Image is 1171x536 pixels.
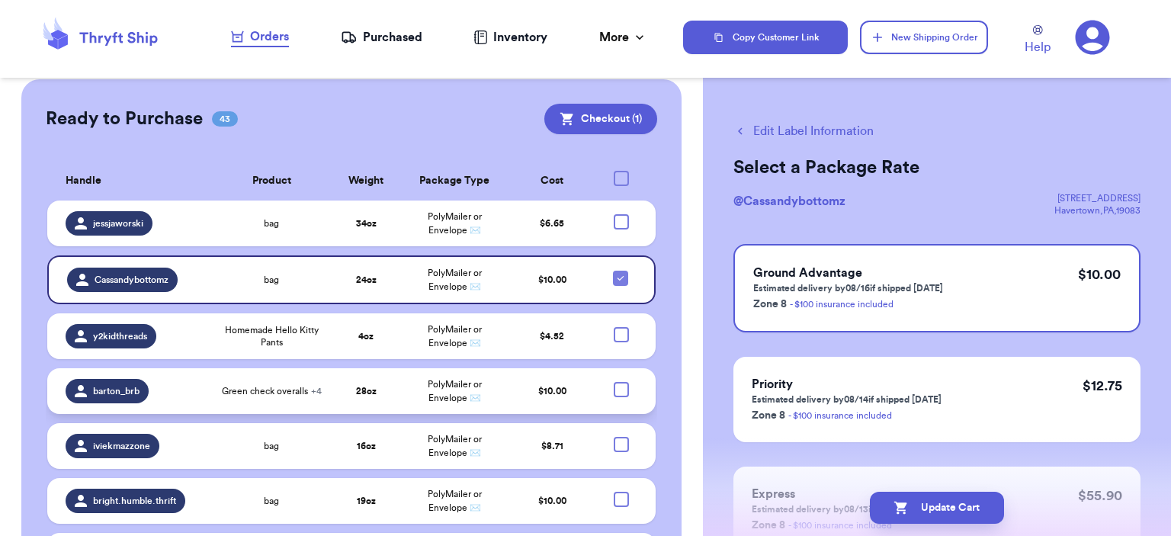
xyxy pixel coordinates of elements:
[538,275,566,284] span: $ 10.00
[428,212,482,235] span: PolyMailer or Envelope ✉️
[358,332,374,341] strong: 4 oz
[402,162,509,201] th: Package Type
[1083,375,1122,396] p: $ 12.75
[544,104,657,134] button: Checkout (1)
[540,219,564,228] span: $ 6.65
[733,195,845,207] span: @ Cassandybottomz
[860,21,988,54] button: New Shipping Order
[331,162,402,201] th: Weight
[753,282,943,294] p: Estimated delivery by 08/16 if shipped [DATE]
[213,162,331,201] th: Product
[733,156,1141,180] h2: Select a Package Rate
[541,441,563,451] span: $ 8.71
[733,122,874,140] button: Edit Label Information
[508,162,596,201] th: Cost
[752,393,942,406] p: Estimated delivery by 08/14 if shipped [DATE]
[540,332,564,341] span: $ 4.52
[356,387,377,396] strong: 28 oz
[264,440,279,452] span: bag
[357,496,376,506] strong: 19 oz
[93,495,176,507] span: bright.humble.thrift
[231,27,289,47] a: Orders
[790,300,893,309] a: - $100 insurance included
[428,325,482,348] span: PolyMailer or Envelope ✉️
[93,440,150,452] span: iviekmazzone
[311,387,322,396] span: + 4
[93,330,147,342] span: y2kidthreads
[428,268,482,291] span: PolyMailer or Envelope ✉️
[46,107,203,131] h2: Ready to Purchase
[264,274,279,286] span: bag
[538,496,566,506] span: $ 10.00
[356,275,377,284] strong: 24 oz
[1078,264,1121,285] p: $ 10.00
[428,435,482,457] span: PolyMailer or Envelope ✉️
[1054,192,1141,204] div: [STREET_ADDRESS]
[95,274,168,286] span: Cassandybottomz
[222,385,322,397] span: Green check overalls
[538,387,566,396] span: $ 10.00
[599,28,647,47] div: More
[93,385,140,397] span: barton_brb
[752,410,785,421] span: Zone 8
[212,111,238,127] span: 43
[473,28,547,47] a: Inventory
[1025,38,1051,56] span: Help
[683,21,848,54] button: Copy Customer Link
[264,495,279,507] span: bag
[341,28,422,47] a: Purchased
[428,380,482,403] span: PolyMailer or Envelope ✉️
[870,492,1004,524] button: Update Cart
[1054,204,1141,217] div: Havertown , PA , 19083
[357,441,376,451] strong: 16 oz
[788,411,892,420] a: - $100 insurance included
[753,299,787,310] span: Zone 8
[1025,25,1051,56] a: Help
[752,378,793,390] span: Priority
[264,217,279,229] span: bag
[222,324,322,348] span: Homemade Hello Kitty Pants
[231,27,289,46] div: Orders
[356,219,377,228] strong: 34 oz
[428,489,482,512] span: PolyMailer or Envelope ✉️
[753,267,862,279] span: Ground Advantage
[66,173,101,189] span: Handle
[93,217,143,229] span: jessjaworski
